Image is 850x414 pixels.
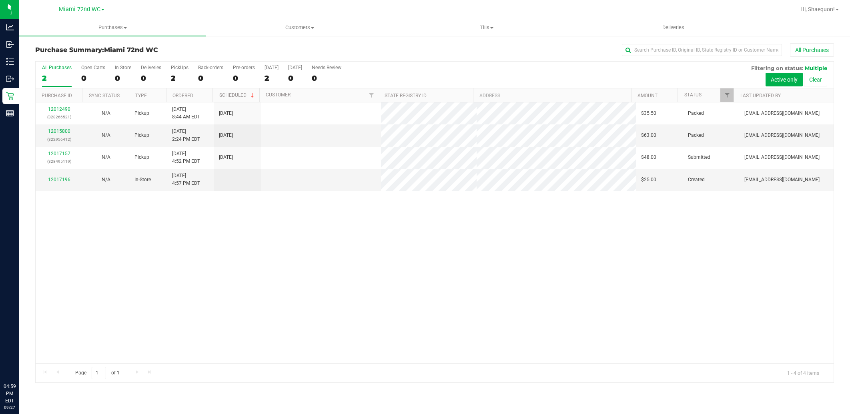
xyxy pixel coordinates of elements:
[6,40,14,48] inline-svg: Inbound
[172,106,200,121] span: [DATE] 8:44 AM EDT
[48,106,70,112] a: 12012490
[265,65,279,70] div: [DATE]
[688,132,704,139] span: Packed
[393,24,579,31] span: Tills
[206,24,393,31] span: Customers
[637,93,658,98] a: Amount
[393,19,580,36] a: Tills
[219,132,233,139] span: [DATE]
[198,74,223,83] div: 0
[92,367,106,379] input: 1
[40,136,78,143] p: (322956412)
[781,367,826,379] span: 1 - 4 of 4 items
[102,176,110,184] button: N/A
[6,109,14,117] inline-svg: Reports
[102,177,110,182] span: Not Applicable
[59,6,100,13] span: Miami 72nd WC
[206,19,393,36] a: Customers
[641,176,656,184] span: $25.00
[172,93,193,98] a: Ordered
[219,110,233,117] span: [DATE]
[473,88,631,102] th: Address
[688,110,704,117] span: Packed
[800,6,835,12] span: Hi, Shaequon!
[580,19,767,36] a: Deliveries
[688,176,705,184] span: Created
[102,132,110,139] button: N/A
[134,154,149,161] span: Pickup
[104,46,158,54] span: Miami 72nd WC
[48,128,70,134] a: 12015800
[233,65,255,70] div: Pre-orders
[740,93,781,98] a: Last Updated By
[4,404,16,410] p: 09/27
[744,176,820,184] span: [EMAIL_ADDRESS][DOMAIN_NAME]
[102,110,110,116] span: Not Applicable
[42,93,72,98] a: Purchase ID
[365,88,378,102] a: Filter
[622,44,782,56] input: Search Purchase ID, Original ID, State Registry ID or Customer Name...
[48,151,70,156] a: 12017157
[40,158,78,165] p: (328495119)
[8,350,32,374] iframe: Resource center
[219,154,233,161] span: [DATE]
[684,92,702,98] a: Status
[102,110,110,117] button: N/A
[40,113,78,121] p: (328266521)
[804,73,827,86] button: Clear
[720,88,734,102] a: Filter
[172,172,200,187] span: [DATE] 4:57 PM EDT
[265,74,279,83] div: 2
[288,74,302,83] div: 0
[171,74,188,83] div: 2
[81,65,105,70] div: Open Carts
[134,132,149,139] span: Pickup
[6,58,14,66] inline-svg: Inventory
[6,75,14,83] inline-svg: Outbound
[312,65,341,70] div: Needs Review
[141,65,161,70] div: Deliveries
[141,74,161,83] div: 0
[266,92,291,98] a: Customer
[171,65,188,70] div: PickUps
[385,93,427,98] a: State Registry ID
[42,65,72,70] div: All Purchases
[135,93,147,98] a: Type
[198,65,223,70] div: Back-orders
[172,128,200,143] span: [DATE] 2:24 PM EDT
[641,154,656,161] span: $48.00
[233,74,255,83] div: 0
[35,46,301,54] h3: Purchase Summary:
[744,154,820,161] span: [EMAIL_ADDRESS][DOMAIN_NAME]
[219,92,256,98] a: Scheduled
[102,154,110,161] button: N/A
[744,110,820,117] span: [EMAIL_ADDRESS][DOMAIN_NAME]
[288,65,302,70] div: [DATE]
[115,65,131,70] div: In Store
[688,154,710,161] span: Submitted
[4,383,16,404] p: 04:59 PM EDT
[6,23,14,31] inline-svg: Analytics
[134,176,151,184] span: In-Store
[641,132,656,139] span: $63.00
[6,92,14,100] inline-svg: Retail
[744,132,820,139] span: [EMAIL_ADDRESS][DOMAIN_NAME]
[312,74,341,83] div: 0
[19,24,206,31] span: Purchases
[81,74,105,83] div: 0
[48,177,70,182] a: 12017196
[102,132,110,138] span: Not Applicable
[751,65,803,71] span: Filtering on status:
[42,74,72,83] div: 2
[766,73,803,86] button: Active only
[115,74,131,83] div: 0
[102,154,110,160] span: Not Applicable
[641,110,656,117] span: $35.50
[172,150,200,165] span: [DATE] 4:52 PM EDT
[805,65,827,71] span: Multiple
[89,93,120,98] a: Sync Status
[790,43,834,57] button: All Purchases
[68,367,126,379] span: Page of 1
[134,110,149,117] span: Pickup
[652,24,695,31] span: Deliveries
